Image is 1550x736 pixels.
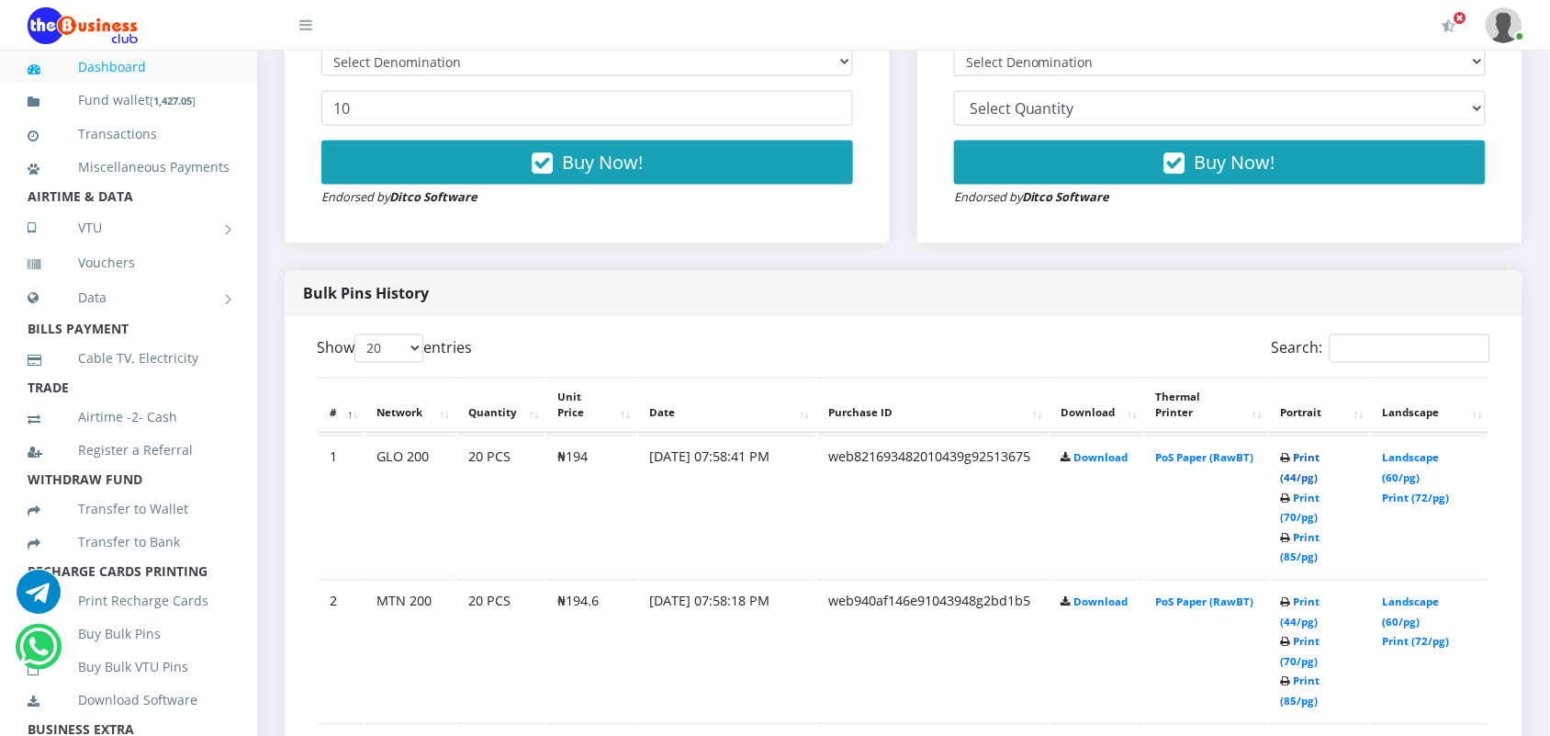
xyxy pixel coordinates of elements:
a: Vouchers [28,242,230,284]
td: ₦194.6 [546,580,636,722]
th: Quantity: activate to sort column ascending [457,378,545,435]
label: Search: [1272,334,1490,363]
td: web940af146e91043948g2bd1b5 [817,580,1049,722]
span: Activate Your Membership [1454,11,1467,25]
a: Data [28,275,230,321]
span: Buy Now! [562,150,643,175]
a: Transfer to Wallet [28,488,230,530]
button: Buy Now! [321,141,853,185]
select: Showentries [354,334,423,363]
a: Download Software [28,679,230,721]
td: 2 [319,580,364,722]
a: Airtime -2- Cash [28,396,230,438]
input: Enter Quantity [321,91,853,126]
a: Miscellaneous Payments [28,146,230,188]
a: Print (70/pg) [1281,635,1320,669]
a: Fund wallet[1,427.05] [28,79,230,122]
a: Print (72/pg) [1383,492,1450,505]
button: Buy Now! [954,141,1486,185]
td: web821693482010439g92513675 [817,436,1049,578]
td: 1 [319,436,364,578]
th: Thermal Printer: activate to sort column ascending [1145,378,1268,435]
img: User [1486,7,1522,43]
a: Print (85/pg) [1281,674,1320,708]
small: Endorsed by [321,188,477,205]
td: ₦194 [546,436,636,578]
label: Show entries [317,334,472,363]
strong: Bulk Pins History [303,283,429,303]
a: Print (85/pg) [1281,531,1320,565]
th: Purchase ID: activate to sort column ascending [817,378,1049,435]
th: #: activate to sort column descending [319,378,364,435]
a: PoS Paper (RawBT) [1156,451,1254,465]
a: PoS Paper (RawBT) [1156,595,1254,609]
a: Register a Referral [28,429,230,471]
th: Network: activate to sort column ascending [365,378,455,435]
input: Search: [1330,334,1490,363]
span: Buy Now! [1195,150,1275,175]
a: Download [1074,595,1129,609]
i: Activate Your Membership [1443,18,1456,33]
th: Download: activate to sort column ascending [1050,378,1143,435]
small: Endorsed by [954,188,1110,205]
img: Logo [28,7,138,44]
th: Landscape: activate to sort column ascending [1372,378,1488,435]
a: Print (70/pg) [1281,492,1320,526]
a: VTU [28,205,230,251]
td: 20 PCS [457,580,545,722]
a: Buy Bulk VTU Pins [28,646,230,688]
th: Date: activate to sort column ascending [638,378,815,435]
a: Chat for support [17,583,61,614]
td: MTN 200 [365,580,455,722]
th: Unit Price: activate to sort column ascending [546,378,636,435]
a: Dashboard [28,46,230,88]
a: Chat for support [19,639,57,669]
strong: Ditco Software [1022,188,1110,205]
a: Print (72/pg) [1383,635,1450,649]
td: [DATE] 07:58:18 PM [638,580,815,722]
a: Landscape (60/pg) [1383,451,1440,485]
a: Transfer to Bank [28,521,230,563]
th: Portrait: activate to sort column ascending [1270,378,1370,435]
strong: Ditco Software [389,188,477,205]
b: 1,427.05 [153,94,192,108]
td: [DATE] 07:58:41 PM [638,436,815,578]
a: Buy Bulk Pins [28,613,230,655]
a: Landscape (60/pg) [1383,595,1440,629]
a: Transactions [28,113,230,155]
a: Download [1074,451,1129,465]
a: Print (44/pg) [1281,595,1320,629]
a: Print (44/pg) [1281,451,1320,485]
a: Print Recharge Cards [28,580,230,622]
small: [ ] [150,94,196,108]
a: Cable TV, Electricity [28,337,230,379]
td: 20 PCS [457,436,545,578]
td: GLO 200 [365,436,455,578]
